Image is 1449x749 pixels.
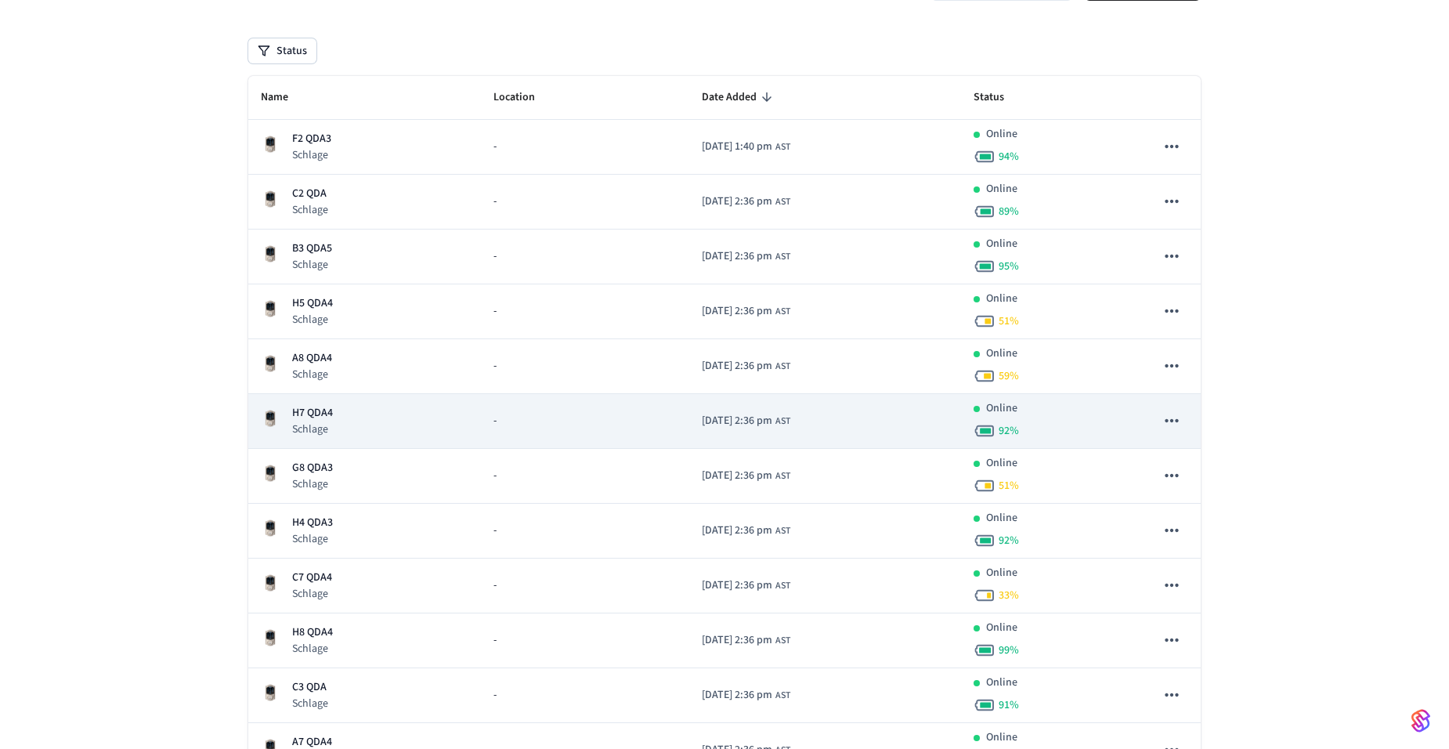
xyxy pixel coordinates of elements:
[292,367,332,382] p: Schlage
[261,409,280,428] img: Schlage Sense Smart Deadbolt with Camelot Trim, Front
[292,570,332,586] p: C7 QDA4
[702,577,790,594] div: America/Santo_Domingo
[1411,708,1430,733] img: SeamLogoGradient.69752ec5.svg
[292,147,331,163] p: Schlage
[999,368,1019,384] span: 59 %
[999,423,1019,439] span: 92 %
[986,346,1017,362] p: Online
[999,149,1019,165] span: 94 %
[248,38,316,63] button: Status
[261,244,280,263] img: Schlage Sense Smart Deadbolt with Camelot Trim, Front
[261,354,280,373] img: Schlage Sense Smart Deadbolt with Camelot Trim, Front
[292,186,328,202] p: C2 QDA
[292,531,333,547] p: Schlage
[775,360,790,374] span: AST
[261,299,280,318] img: Schlage Sense Smart Deadbolt with Camelot Trim, Front
[986,620,1017,636] p: Online
[261,85,309,110] span: Name
[261,628,280,647] img: Schlage Sense Smart Deadbolt with Camelot Trim, Front
[702,468,790,484] div: America/Santo_Domingo
[493,303,497,320] span: -
[999,588,1019,603] span: 33 %
[775,469,790,483] span: AST
[986,236,1017,252] p: Online
[999,259,1019,274] span: 95 %
[702,358,790,374] div: America/Santo_Domingo
[493,139,497,155] span: -
[292,405,333,422] p: H7 QDA4
[292,312,333,327] p: Schlage
[702,577,772,594] span: [DATE] 2:36 pm
[775,414,790,429] span: AST
[702,687,790,704] div: America/Santo_Domingo
[261,519,280,537] img: Schlage Sense Smart Deadbolt with Camelot Trim, Front
[261,135,280,154] img: Schlage Sense Smart Deadbolt with Camelot Trim, Front
[292,460,333,476] p: G8 QDA3
[292,202,328,218] p: Schlage
[702,303,790,320] div: America/Santo_Domingo
[974,85,1024,110] span: Status
[999,204,1019,219] span: 89 %
[292,641,333,657] p: Schlage
[493,358,497,374] span: -
[702,632,772,649] span: [DATE] 2:36 pm
[702,194,790,210] div: America/Santo_Domingo
[775,579,790,593] span: AST
[775,524,790,538] span: AST
[702,413,772,429] span: [DATE] 2:36 pm
[702,687,772,704] span: [DATE] 2:36 pm
[292,131,331,147] p: F2 QDA3
[986,455,1017,472] p: Online
[702,468,772,484] span: [DATE] 2:36 pm
[261,190,280,208] img: Schlage Sense Smart Deadbolt with Camelot Trim, Front
[261,574,280,592] img: Schlage Sense Smart Deadbolt with Camelot Trim, Front
[702,194,772,210] span: [DATE] 2:36 pm
[999,478,1019,494] span: 51 %
[493,687,497,704] span: -
[999,642,1019,658] span: 99 %
[292,679,328,696] p: C3 QDA
[986,729,1017,746] p: Online
[493,248,497,265] span: -
[702,303,772,320] span: [DATE] 2:36 pm
[999,313,1019,329] span: 51 %
[702,523,772,539] span: [DATE] 2:36 pm
[493,523,497,539] span: -
[292,624,333,641] p: H8 QDA4
[775,305,790,319] span: AST
[999,533,1019,548] span: 92 %
[702,248,772,265] span: [DATE] 2:36 pm
[493,577,497,594] span: -
[986,510,1017,526] p: Online
[702,358,772,374] span: [DATE] 2:36 pm
[775,195,790,209] span: AST
[702,523,790,539] div: America/Santo_Domingo
[986,291,1017,307] p: Online
[493,413,497,429] span: -
[999,697,1019,713] span: 91 %
[986,400,1017,417] p: Online
[702,139,772,155] span: [DATE] 1:40 pm
[292,295,333,312] p: H5 QDA4
[292,696,328,711] p: Schlage
[986,675,1017,691] p: Online
[292,257,332,273] p: Schlage
[292,350,332,367] p: A8 QDA4
[261,683,280,702] img: Schlage Sense Smart Deadbolt with Camelot Trim, Front
[702,413,790,429] div: America/Santo_Domingo
[493,85,555,110] span: Location
[986,126,1017,143] p: Online
[292,476,333,492] p: Schlage
[261,464,280,483] img: Schlage Sense Smart Deadbolt with Camelot Trim, Front
[775,634,790,648] span: AST
[292,241,332,257] p: B3 QDA5
[292,422,333,437] p: Schlage
[702,632,790,649] div: America/Santo_Domingo
[775,140,790,154] span: AST
[493,468,497,484] span: -
[702,85,777,110] span: Date Added
[292,515,333,531] p: H4 QDA3
[702,139,790,155] div: America/Santo_Domingo
[493,194,497,210] span: -
[775,689,790,703] span: AST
